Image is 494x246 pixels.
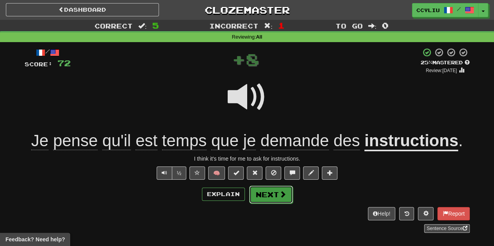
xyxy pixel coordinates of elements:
div: Mastered [421,59,470,66]
span: 1 [278,21,285,30]
button: Report [437,207,469,220]
strong: All [256,34,262,40]
small: Review: [DATE] [426,68,457,73]
span: ccyliu [416,7,440,14]
span: temps [162,131,207,150]
span: : [368,23,376,29]
span: Open feedback widget [5,235,65,243]
span: + [232,48,246,71]
button: Reset to 0% Mastered (alt+r) [247,166,262,180]
span: que [211,131,239,150]
span: To go [335,22,362,30]
span: 72 [57,58,71,68]
button: 🧠 [208,166,225,180]
button: ½ [172,166,187,180]
button: Round history (alt+y) [399,207,414,220]
button: Discuss sentence (alt+u) [284,166,300,180]
button: Set this sentence to 100% Mastered (alt+m) [228,166,244,180]
span: : [264,23,273,29]
div: Text-to-speech controls [155,166,187,180]
button: Explain [202,188,245,201]
a: Clozemaster [171,3,324,17]
span: des [333,131,360,150]
button: Add to collection (alt+a) [322,166,337,180]
button: Favorite sentence (alt+f) [189,166,205,180]
button: Ignore sentence (alt+i) [266,166,281,180]
a: Dashboard [6,3,159,16]
span: / [457,6,461,12]
span: . [458,131,463,150]
span: Je [31,131,48,150]
div: / [25,48,71,57]
span: Correct [95,22,133,30]
button: Next [249,186,293,204]
u: instructions [364,131,458,151]
span: pense [53,131,98,150]
span: 5 [152,21,159,30]
span: 0 [382,21,389,30]
span: 25 % [421,59,432,65]
span: : [138,23,147,29]
button: Edit sentence (alt+d) [303,166,319,180]
span: qu'il [102,131,131,150]
span: je [243,131,256,150]
div: I think it's time for me to ask for instructions. [25,155,470,163]
button: Help! [368,207,396,220]
span: est [136,131,157,150]
a: Sentence Source [424,224,469,233]
span: demande [260,131,329,150]
span: Incorrect [209,22,259,30]
span: 8 [246,50,259,69]
a: ccyliu / [412,3,478,17]
span: Score: [25,61,53,67]
button: Play sentence audio (ctl+space) [157,166,172,180]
